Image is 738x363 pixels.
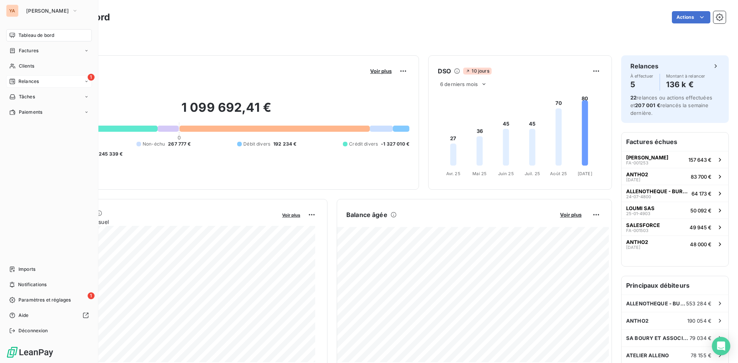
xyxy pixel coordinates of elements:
span: 190 054 € [687,318,711,324]
span: FA-001253 [626,161,648,165]
h6: DSO [438,66,451,76]
tspan: Mai 25 [472,171,487,176]
span: Clients [19,63,34,70]
tspan: Août 25 [550,171,567,176]
span: Non-échu [143,141,165,148]
span: 6 derniers mois [440,81,478,87]
tspan: Juin 25 [498,171,514,176]
button: [PERSON_NAME]FA-001253157 643 € [622,151,728,168]
button: Voir plus [558,211,584,218]
span: 48 000 € [690,241,711,247]
span: Crédit divers [349,141,378,148]
button: ANTHO2[DATE]83 700 € [622,168,728,185]
span: Voir plus [282,212,300,218]
span: Montant à relancer [666,74,705,78]
span: 22 [630,94,637,101]
span: ANTHO2 [626,171,648,177]
span: ATELIER ALLENO [626,352,669,358]
span: ALLENOTHEQUE - BURGER PERE & FILS [626,300,686,307]
span: ANTHO2 [626,239,648,245]
span: [PERSON_NAME] [626,154,668,161]
span: 553 284 € [686,300,711,307]
span: 192 234 € [273,141,296,148]
span: À effectuer [630,74,653,78]
span: 64 173 € [691,191,711,197]
h6: Factures échues [622,133,728,151]
span: 83 700 € [691,174,711,180]
span: 157 643 € [688,157,711,163]
span: SALESFORCE [626,222,660,228]
button: ALLENOTHEQUE - BURGER PERE & FILS24-07-480064 173 € [622,185,728,202]
span: ALLENOTHEQUE - BURGER PERE & FILS [626,188,688,194]
tspan: [DATE] [578,171,592,176]
span: Voir plus [370,68,392,74]
span: 1 [88,292,95,299]
h4: 136 k € [666,78,705,91]
span: [PERSON_NAME] [26,8,69,14]
span: Imports [18,266,35,273]
span: relances ou actions effectuées et relancés la semaine dernière. [630,94,712,116]
span: Paiements [19,109,42,116]
span: [DATE] [626,245,640,250]
span: 10 jours [463,68,491,75]
span: Voir plus [560,212,582,218]
span: 267 777 € [168,141,191,148]
span: 1 [88,74,95,81]
tspan: Avr. 25 [446,171,460,176]
span: Factures [19,47,38,54]
span: 50 092 € [690,207,711,214]
span: 78 155 € [691,352,711,358]
span: ANTHO2 [626,318,648,324]
h6: Relances [630,61,658,71]
span: Débit divers [243,141,270,148]
span: Chiffre d'affaires mensuel [43,218,277,226]
span: 49 945 € [690,224,711,230]
span: Relances [18,78,39,85]
button: SALESFORCEFA-00150349 945 € [622,219,728,235]
h2: 1 099 692,41 € [43,100,409,123]
span: FA-001503 [626,228,648,233]
span: Tâches [19,93,35,100]
span: 24-07-4800 [626,194,651,199]
span: Notifications [18,281,47,288]
button: ANTHO2[DATE]48 000 € [622,235,728,252]
button: Voir plus [280,211,303,218]
a: Aide [6,309,92,322]
h4: 5 [630,78,653,91]
span: Tableau de bord [18,32,54,39]
span: 0 [178,134,181,141]
span: [DATE] [626,177,640,182]
h6: Balance âgée [346,210,387,219]
span: -1 327 010 € [381,141,409,148]
span: 25-01-4903 [626,211,650,216]
button: LOUMI SAS25-01-490350 092 € [622,202,728,219]
span: LOUMI SAS [626,205,655,211]
span: Paramètres et réglages [18,297,71,303]
span: SA BOURY ET ASSOCIES [626,335,690,341]
span: 79 034 € [690,335,711,341]
button: Voir plus [368,68,394,75]
tspan: Juil. 25 [525,171,540,176]
div: Open Intercom Messenger [712,337,730,355]
img: Logo LeanPay [6,346,54,358]
span: 207 001 € [635,102,660,108]
span: -245 339 € [96,151,123,157]
h6: Principaux débiteurs [622,276,728,295]
span: Déconnexion [18,327,48,334]
span: Aide [18,312,29,319]
button: Actions [672,11,710,23]
div: YA [6,5,18,17]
